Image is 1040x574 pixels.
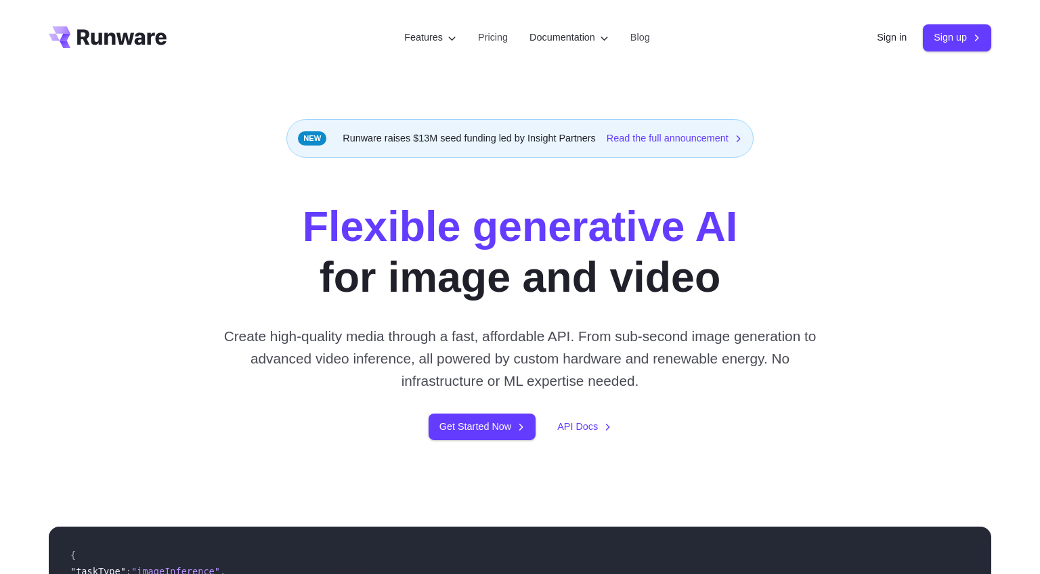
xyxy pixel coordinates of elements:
a: Sign up [923,24,991,51]
strong: Flexible generative AI [303,202,738,250]
a: Blog [630,30,650,45]
a: Read the full announcement [607,131,742,146]
p: Create high-quality media through a fast, affordable API. From sub-second image generation to adv... [219,325,822,393]
a: Get Started Now [429,414,536,440]
a: Pricing [478,30,508,45]
a: Go to / [49,26,167,48]
label: Features [404,30,456,45]
label: Documentation [529,30,609,45]
a: Sign in [877,30,907,45]
h1: for image and video [303,201,738,303]
a: API Docs [557,419,611,435]
span: { [70,550,76,560]
div: Runware raises $13M seed funding led by Insight Partners [286,119,754,158]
